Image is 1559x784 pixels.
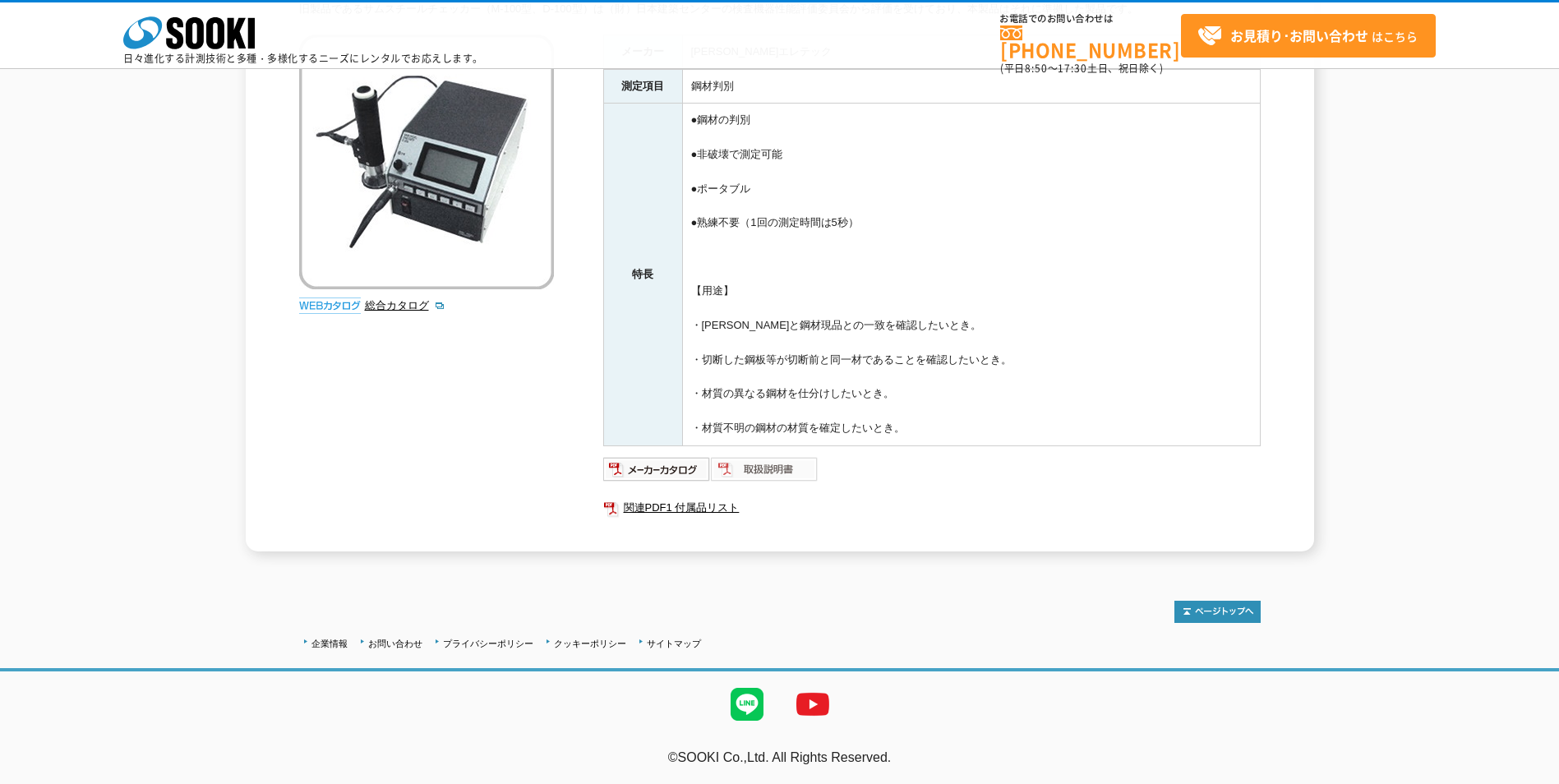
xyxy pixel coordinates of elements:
[123,53,483,63] p: 日々進化する計測技術と多種・多様化するニーズにレンタルでお応えします。
[603,467,711,479] a: メーカーカタログ
[1496,768,1559,782] a: テストMail
[1000,61,1163,76] span: (平日 ～ 土日、祝日除く)
[682,69,1260,104] td: 鋼材判別
[603,497,1261,519] a: 関連PDF1 付属品リスト
[1000,14,1181,24] span: お電話でのお問い合わせは
[1000,25,1181,59] a: [PHONE_NUMBER]
[1230,25,1368,45] strong: お見積り･お問い合わせ
[1058,61,1087,76] span: 17:30
[603,104,682,445] th: 特長
[368,639,422,648] a: お問い合わせ
[554,639,626,648] a: クッキーポリシー
[299,297,361,314] img: webカタログ
[365,299,445,311] a: 総合カタログ
[1025,61,1048,76] span: 8:50
[780,671,846,737] img: YouTube
[603,69,682,104] th: 測定項目
[714,671,780,737] img: LINE
[1181,14,1436,58] a: お見積り･お問い合わせはこちら
[1197,24,1418,48] span: はこちら
[1174,601,1261,623] img: トップページへ
[311,639,348,648] a: 企業情報
[647,639,701,648] a: サイトマップ
[299,35,554,289] img: サムスチールチェッカー D-200
[603,456,711,482] img: メーカーカタログ
[711,467,819,479] a: 取扱説明書
[443,639,533,648] a: プライバシーポリシー
[711,456,819,482] img: 取扱説明書
[682,104,1260,445] td: ●鋼材の判別 ●非破壊で測定可能 ●ポータブル ●熟練不要（1回の測定時間は5秒） 【用途】 ・[PERSON_NAME]と鋼材現品との一致を確認したいとき。 ・切断した鋼板等が切断前と同一材で...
